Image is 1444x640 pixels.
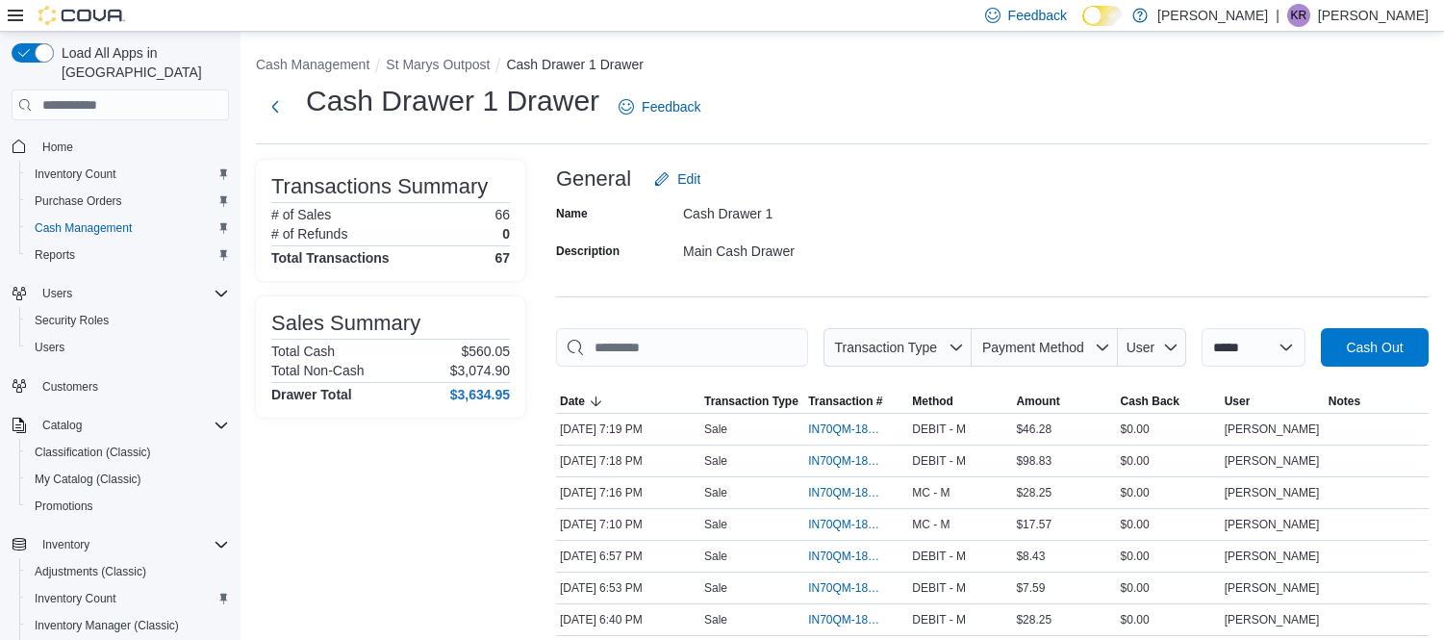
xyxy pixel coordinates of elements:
[808,418,904,441] button: IN70QM-1862967
[1225,485,1320,500] span: [PERSON_NAME]
[27,441,159,464] a: Classification (Classic)
[704,580,727,596] p: Sale
[556,243,620,259] label: Description
[808,453,885,469] span: IN70QM-1862966
[27,309,229,332] span: Security Roles
[35,313,109,328] span: Security Roles
[35,445,151,460] span: Classification (Classic)
[19,215,237,242] button: Cash Management
[1225,422,1320,437] span: [PERSON_NAME]
[1117,449,1221,473] div: $0.00
[1127,340,1155,355] span: User
[27,614,229,637] span: Inventory Manager (Classic)
[1117,576,1221,600] div: $0.00
[1117,390,1221,413] button: Cash Back
[27,468,149,491] a: My Catalog (Classic)
[1276,4,1279,27] p: |
[27,163,229,186] span: Inventory Count
[982,340,1084,355] span: Payment Method
[271,250,390,266] h4: Total Transactions
[271,363,365,378] h6: Total Non-Cash
[256,88,294,126] button: Next
[19,466,237,493] button: My Catalog (Classic)
[27,217,139,240] a: Cash Management
[27,468,229,491] span: My Catalog (Classic)
[27,495,101,518] a: Promotions
[808,549,885,564] span: IN70QM-1862932
[808,608,904,631] button: IN70QM-1862897
[35,134,229,158] span: Home
[1325,390,1429,413] button: Notes
[677,169,700,189] span: Edit
[27,614,187,637] a: Inventory Manager (Classic)
[35,591,116,606] span: Inventory Count
[27,190,130,213] a: Purchase Orders
[19,612,237,639] button: Inventory Manager (Classic)
[704,394,798,409] span: Transaction Type
[35,533,229,556] span: Inventory
[1117,418,1221,441] div: $0.00
[972,328,1118,367] button: Payment Method
[19,334,237,361] button: Users
[54,43,229,82] span: Load All Apps in [GEOGRAPHIC_DATA]
[271,344,335,359] h6: Total Cash
[704,549,727,564] p: Sale
[556,418,700,441] div: [DATE] 7:19 PM
[808,576,904,600] button: IN70QM-1862924
[35,282,229,305] span: Users
[1225,394,1251,409] span: User
[19,558,237,585] button: Adjustments (Classic)
[27,587,229,610] span: Inventory Count
[27,560,229,583] span: Adjustments (Classic)
[1225,612,1320,627] span: [PERSON_NAME]
[560,394,585,409] span: Date
[556,481,700,504] div: [DATE] 7:16 PM
[27,243,229,267] span: Reports
[808,449,904,473] button: IN70QM-1862966
[42,286,72,301] span: Users
[1016,394,1059,409] span: Amount
[256,57,369,72] button: Cash Management
[556,167,631,191] h3: General
[1318,4,1429,27] p: [PERSON_NAME]
[35,414,229,437] span: Catalog
[1287,4,1310,27] div: Kevin Russell
[4,412,237,439] button: Catalog
[271,387,352,402] h4: Drawer Total
[27,190,229,213] span: Purchase Orders
[35,375,106,398] a: Customers
[271,175,488,198] h3: Transactions Summary
[1321,328,1429,367] button: Cash Out
[35,472,141,487] span: My Catalog (Classic)
[306,82,599,120] h1: Cash Drawer 1 Drawer
[1008,6,1067,25] span: Feedback
[271,207,331,222] h6: # of Sales
[27,309,116,332] a: Security Roles
[912,422,966,437] span: DEBIT - M
[38,6,125,25] img: Cova
[611,88,708,126] a: Feedback
[27,217,229,240] span: Cash Management
[35,193,122,209] span: Purchase Orders
[386,57,490,72] button: St Marys Outpost
[1012,390,1116,413] button: Amount
[1117,481,1221,504] div: $0.00
[1016,549,1045,564] span: $8.43
[1225,580,1320,596] span: [PERSON_NAME]
[494,207,510,222] p: 66
[19,242,237,269] button: Reports
[35,414,89,437] button: Catalog
[27,163,124,186] a: Inventory Count
[556,328,808,367] input: This is a search bar. As you type, the results lower in the page will automatically filter.
[1016,580,1045,596] span: $7.59
[42,537,89,552] span: Inventory
[704,453,727,469] p: Sale
[1346,338,1403,357] span: Cash Out
[912,612,966,627] span: DEBIT - M
[1082,6,1123,26] input: Dark Mode
[704,422,727,437] p: Sale
[494,250,510,266] h4: 67
[1291,4,1307,27] span: KR
[42,140,73,155] span: Home
[35,136,81,159] a: Home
